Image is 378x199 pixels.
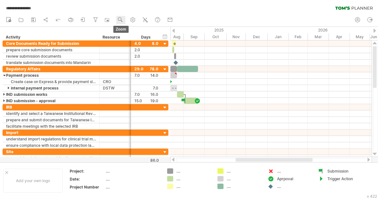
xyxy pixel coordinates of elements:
div: March 2026 [308,33,329,40]
div: 29.0 [134,66,158,72]
div: ensure compliance with local data protection laws [6,142,96,148]
div: internal payment process [6,85,96,91]
div: research local site costs and funding opportunities in [GEOGRAPHIC_DATA] [6,155,96,161]
div: IND submission - approval [6,98,96,104]
div: 4.0 [134,40,158,46]
div: Core Documents Ready for Submission [6,40,96,46]
div: facilitate meetings with the selected IRB [6,123,96,129]
div: Project Number [70,184,105,190]
div: v 422 [367,194,377,199]
div: February 2026 [289,33,308,40]
div: DSTW [103,85,128,91]
div: CRO [103,79,128,85]
span: zoom [113,26,129,33]
div: October 2025 [205,33,227,40]
div: IND submission works [6,91,96,97]
div: IRB [6,104,96,110]
div: identify and select a Taiwanese Institutional Review Board [6,110,96,117]
div: May 2026 [350,33,370,40]
div: Submission [327,168,362,174]
div: .... [106,184,160,190]
div: understand import regulations for clinical trial materials in [GEOGRAPHIC_DATA] [6,136,96,142]
div: Days [131,34,161,40]
div: 15.0 [134,98,158,104]
div: 2.0 [134,53,158,59]
div: Project: [70,168,105,174]
div: prepare core submission documents [6,47,96,53]
div: .... [277,168,312,174]
div: Aprpoval [277,176,312,181]
div: September 2025 [184,33,205,40]
div: Create case on Express & provide payment slip to DSTW [6,79,96,85]
div: Date: [70,176,105,182]
div: .... [227,176,261,181]
div: translate submission documents into Mandarin [6,60,96,66]
div: example time blocks: [172,40,176,46]
div: December 2025 [246,33,268,40]
div: .... [176,176,211,181]
div: Resource [103,34,127,40]
div: November 2025 [227,33,246,40]
div: .... [227,184,261,189]
div: 86.0 [132,158,159,163]
div: August 2025 [164,33,184,40]
div: .... [176,168,211,174]
div: .... [227,168,261,174]
div: .... [176,184,211,189]
div: Import [6,130,96,136]
div: Payment process [6,72,96,78]
div: Add your own logo [3,169,63,193]
div: prepare and submit documents for Taiwanese IRB [6,117,96,123]
div: review submission documents [6,53,96,59]
div: Trigger Action [327,176,362,181]
div: January 2026 [268,33,289,40]
div: 2.0 [134,47,158,53]
div: April 2026 [329,33,350,40]
div: 7.0 [134,91,158,97]
div: 7.0 [134,72,158,78]
div: .... [106,168,160,174]
div: .... [277,184,312,189]
div: .... [106,176,160,182]
div: Site [6,149,96,155]
a: zoom [116,16,125,24]
div: Regulatory Affairs [6,66,96,72]
div: Activity [6,34,96,40]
